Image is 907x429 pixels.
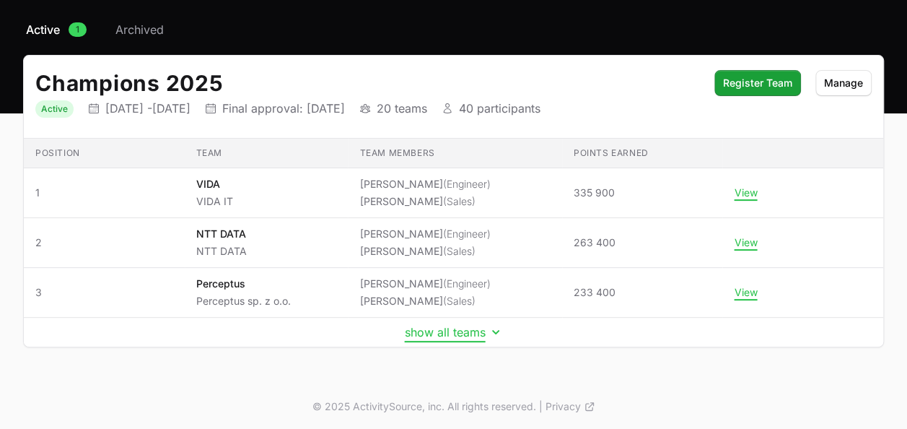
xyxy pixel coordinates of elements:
[714,70,801,96] button: Register Team
[105,101,190,116] p: [DATE] - [DATE]
[23,21,89,38] a: Active1
[459,101,540,116] p: 40 participants
[574,235,615,250] span: 263 400
[539,399,543,414] span: |
[359,277,490,291] li: [PERSON_NAME]
[442,227,490,240] span: (Engineer)
[815,70,872,96] button: Manage
[442,295,475,307] span: (Sales)
[734,186,757,199] button: View
[35,70,700,96] h2: Champions 2025
[442,195,475,207] span: (Sales)
[359,194,490,209] li: [PERSON_NAME]
[196,194,233,209] p: VIDA IT
[115,21,164,38] span: Archived
[35,285,173,300] span: 3
[348,139,561,168] th: Team members
[723,74,792,92] span: Register Team
[377,101,427,116] p: 20 teams
[562,139,723,168] th: Points earned
[113,21,167,38] a: Archived
[824,74,863,92] span: Manage
[23,21,884,38] nav: Initiative activity log navigation
[359,177,490,191] li: [PERSON_NAME]
[442,277,490,290] span: (Engineer)
[574,285,615,300] span: 233 400
[35,186,173,200] span: 1
[196,227,247,241] p: NTT DATA
[35,235,173,250] span: 2
[69,22,87,37] span: 1
[196,277,291,291] p: Perceptus
[222,101,345,116] p: Final approval: [DATE]
[359,244,490,259] li: [PERSON_NAME]
[545,399,595,414] a: Privacy
[359,227,490,241] li: [PERSON_NAME]
[312,399,536,414] p: © 2025 ActivitySource, inc. All rights reserved.
[196,177,233,191] p: VIDA
[196,244,247,259] p: NTT DATA
[734,236,757,249] button: View
[26,21,60,38] span: Active
[24,139,185,168] th: Position
[734,286,757,299] button: View
[405,325,503,339] button: show all teams
[23,55,884,347] div: Initiative details
[359,294,490,308] li: [PERSON_NAME]
[442,245,475,257] span: (Sales)
[196,294,291,308] p: Perceptus sp. z o.o.
[574,186,615,200] span: 335 900
[185,139,349,168] th: Team
[442,178,490,190] span: (Engineer)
